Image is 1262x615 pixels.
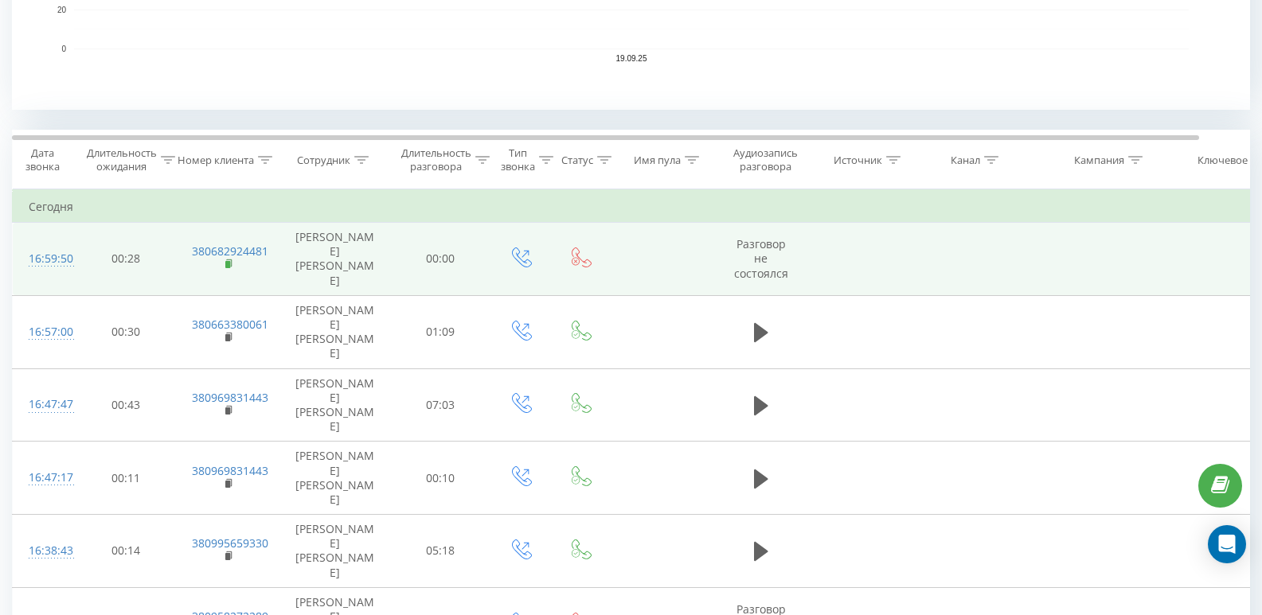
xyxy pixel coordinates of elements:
div: 16:47:17 [29,462,61,493]
div: Статус [561,154,593,167]
td: 00:10 [391,442,490,515]
div: Кампания [1074,154,1124,167]
div: Длительность ожидания [87,146,157,173]
a: 380663380061 [192,317,268,332]
div: 16:59:50 [29,243,61,274]
div: Дата звонка [13,146,72,173]
td: 07:03 [391,368,490,442]
td: 01:09 [391,295,490,368]
td: [PERSON_NAME] [PERSON_NAME] [279,515,391,588]
div: 16:57:00 [29,317,61,348]
div: Аудиозапись разговора [727,146,804,173]
td: [PERSON_NAME] [PERSON_NAME] [279,368,391,442]
text: 19.09.25 [616,54,647,63]
div: 16:47:47 [29,389,61,420]
a: 380969831443 [192,463,268,478]
span: Разговор не состоялся [734,236,788,280]
div: Сотрудник [297,154,350,167]
div: Имя пула [634,154,681,167]
text: 20 [57,6,67,14]
a: 380682924481 [192,243,268,259]
td: 05:18 [391,515,490,588]
td: 00:43 [76,368,176,442]
td: 00:11 [76,442,176,515]
td: [PERSON_NAME] [PERSON_NAME] [279,295,391,368]
a: 380995659330 [192,535,268,551]
div: Источник [834,154,882,167]
div: 16:38:43 [29,535,61,566]
td: 00:28 [76,223,176,296]
td: [PERSON_NAME] [PERSON_NAME] [279,442,391,515]
div: Open Intercom Messenger [1208,525,1246,563]
td: 00:30 [76,295,176,368]
a: 380969831443 [192,390,268,405]
td: 00:00 [391,223,490,296]
div: Канал [951,154,980,167]
text: 0 [61,45,66,53]
div: Длительность разговора [401,146,471,173]
div: Номер клиента [178,154,254,167]
td: [PERSON_NAME] [PERSON_NAME] [279,223,391,296]
div: Тип звонка [501,146,535,173]
td: 00:14 [76,515,176,588]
